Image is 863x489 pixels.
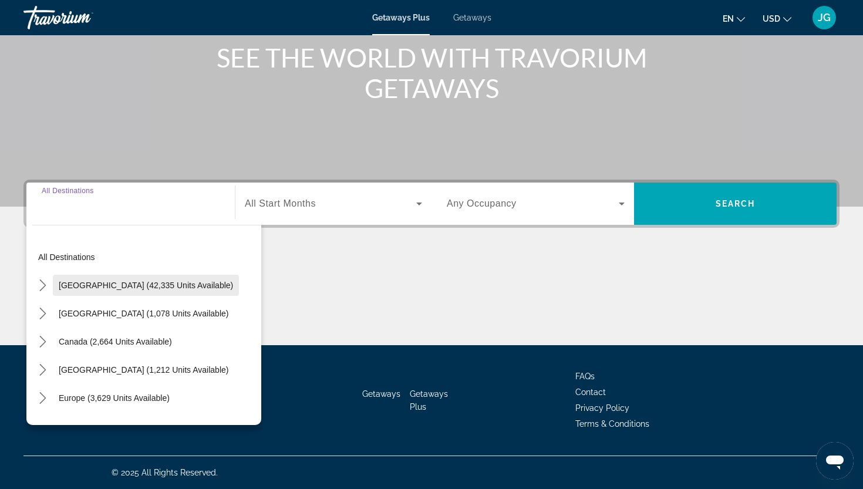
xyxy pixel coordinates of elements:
button: Toggle Europe (3,629 units available) submenu [32,388,53,409]
div: Search widget [26,183,837,225]
button: Change currency [763,10,791,27]
span: JG [818,12,831,23]
a: Getaways Plus [372,13,430,22]
a: FAQs [575,372,595,381]
button: Select destination: Canada (2,664 units available) [53,331,178,352]
span: Europe (3,629 units available) [59,393,170,403]
a: Getaways [453,13,491,22]
a: Getaways Plus [410,389,448,412]
button: Change language [723,10,745,27]
button: Toggle Australia (235 units available) submenu [32,416,53,437]
button: User Menu [809,5,840,30]
div: Destination options [26,219,261,425]
span: © 2025 All Rights Reserved. [112,468,218,477]
button: Select destination: Caribbean & Atlantic Islands (1,212 units available) [53,359,234,380]
span: [GEOGRAPHIC_DATA] (42,335 units available) [59,281,233,290]
span: [GEOGRAPHIC_DATA] (1,078 units available) [59,309,228,318]
button: Toggle United States (42,335 units available) submenu [32,275,53,296]
a: Contact [575,387,606,397]
span: All destinations [38,252,95,262]
button: Select destination: Mexico (1,078 units available) [53,303,234,324]
a: Getaways [362,389,400,399]
button: Search [634,183,837,225]
a: Terms & Conditions [575,419,649,429]
span: en [723,14,734,23]
button: Toggle Mexico (1,078 units available) submenu [32,303,53,324]
span: [GEOGRAPHIC_DATA] (1,212 units available) [59,365,228,375]
button: Select destination: United States (42,335 units available) [53,275,239,296]
input: Select destination [42,197,220,211]
h1: SEE THE WORLD WITH TRAVORIUM GETAWAYS [211,42,652,103]
span: USD [763,14,780,23]
span: All Start Months [245,198,316,208]
span: All Destinations [42,187,94,194]
span: Search [716,199,756,208]
button: Toggle Caribbean & Atlantic Islands (1,212 units available) submenu [32,360,53,380]
span: Any Occupancy [447,198,517,208]
button: Select destination: Australia (235 units available) [53,416,174,437]
button: Select destination: All destinations [32,247,261,268]
a: Travorium [23,2,141,33]
iframe: Button to launch messaging window [816,442,854,480]
span: Canada (2,664 units available) [59,337,172,346]
a: Privacy Policy [575,403,629,413]
button: Select destination: Europe (3,629 units available) [53,387,176,409]
button: Toggle Canada (2,664 units available) submenu [32,332,53,352]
